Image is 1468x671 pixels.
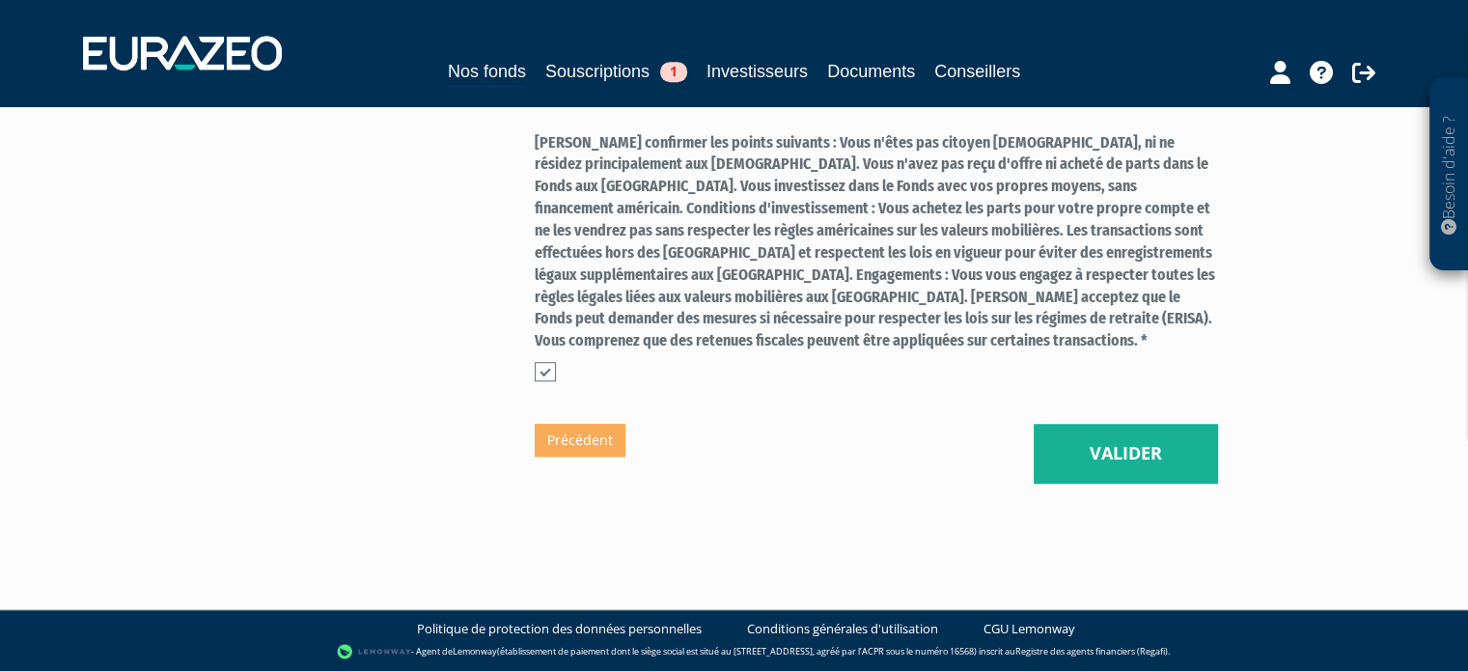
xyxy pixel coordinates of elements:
[1438,88,1460,262] p: Besoin d'aide ?
[453,644,497,657] a: Lemonway
[545,58,687,85] a: Souscriptions1
[934,58,1020,85] a: Conseillers
[660,62,687,82] span: 1
[535,132,1218,352] label: [PERSON_NAME] confirmer les points suivants : Vous n'êtes pas citoyen [DEMOGRAPHIC_DATA], ni ne r...
[19,642,1449,661] div: - Agent de (établissement de paiement dont le siège social est situé au [STREET_ADDRESS], agréé p...
[83,36,282,70] img: 1732889491-logotype_eurazeo_blanc_rvb.png
[1034,424,1218,484] button: Valider
[417,620,702,638] a: Politique de protection des données personnelles
[706,58,808,85] a: Investisseurs
[337,642,411,661] img: logo-lemonway.png
[747,620,938,638] a: Conditions générales d'utilisation
[448,58,526,88] a: Nos fonds
[983,620,1075,638] a: CGU Lemonway
[827,58,915,85] a: Documents
[1015,644,1168,657] a: Registre des agents financiers (Regafi)
[535,424,625,457] a: Précédent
